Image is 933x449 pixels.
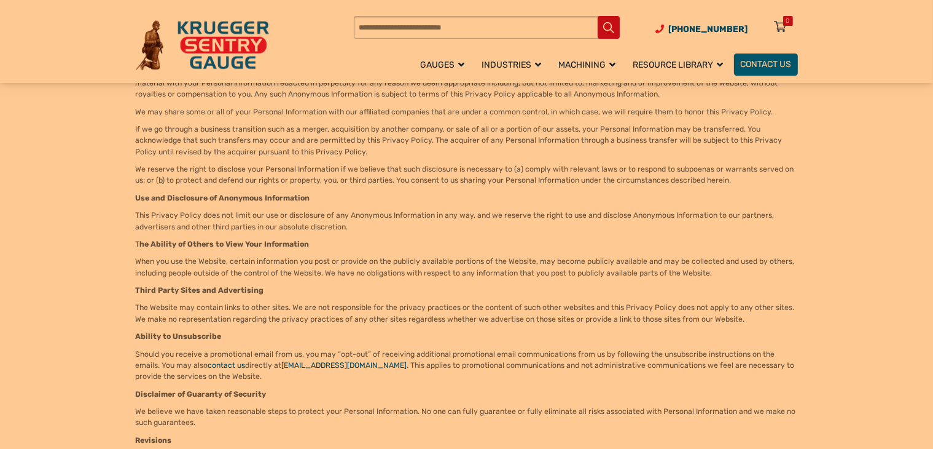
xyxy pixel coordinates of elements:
div: 0 [786,16,790,26]
p: If we go through a business transition such as a merger, acquisition by another company, or sale ... [136,124,798,157]
p: The Website may contain links to other sites. We are not responsible for the privacy practices or... [136,302,798,325]
p: We may share some or all of your Personal Information with our affiliated companies that are unde... [136,106,798,117]
a: Gauges [414,52,475,77]
span: Resource Library [633,60,723,70]
strong: Revisions [136,436,172,445]
p: We reserve the right to disclose your Personal Information if we believe that such disclosure is ... [136,164,798,186]
p: When you use the Website, certain information you post or provide on the publicly available porti... [136,256,798,279]
strong: Third Party Sites and Advertising [136,286,264,295]
span: Industries [482,60,541,70]
a: Resource Library [627,52,734,77]
strong: Use and Disclosure of Anonymous Information [136,194,310,202]
p: This Privacy Policy does not limit our use or disclosure of any Anonymous Information in any way,... [136,210,798,232]
a: Industries [475,52,552,77]
strong: Disclaimer of Guaranty of Security [136,390,267,399]
p: Should you receive a promotional email from us, you may “opt-out” of receiving additional promoti... [136,349,798,383]
a: Phone Number (920) 434-8860 [656,23,748,36]
a: [EMAIL_ADDRESS][DOMAIN_NAME] [282,361,407,370]
span: Contact Us [740,60,791,70]
a: Contact Us [734,54,798,76]
a: contact us [208,361,246,370]
p: We believe we have taken reasonable steps to protect your Personal Information. No one can fully ... [136,406,798,429]
p: T [136,239,798,250]
span: Machining [558,60,615,70]
strong: he Ability of Others to View Your Information [140,240,310,248]
img: Krueger Sentry Gauge [136,20,269,70]
span: Gauges [420,60,464,70]
strong: Ability to Unsubscribe [136,332,222,341]
span: [PHONE_NUMBER] [669,24,748,34]
a: Machining [552,52,627,77]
